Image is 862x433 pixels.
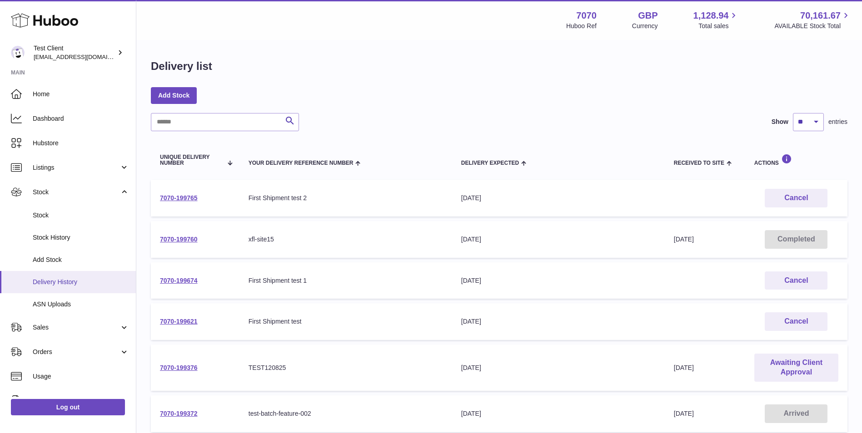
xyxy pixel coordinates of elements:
[151,87,197,103] a: Add Stock
[638,10,658,22] strong: GBP
[160,236,198,243] a: 7070-199760
[160,410,198,417] a: 7070-199372
[765,189,827,207] button: Cancel
[11,399,125,415] a: Log out
[566,22,597,30] div: Huboo Ref
[774,10,851,30] a: 70,161.67 AVAILABLE Stock Total
[698,22,739,30] span: Total sales
[34,44,115,61] div: Test Client
[11,46,25,59] img: internalAdmin-7070@internal.huboo.com
[33,211,129,220] span: Stock
[160,318,198,325] a: 7070-199621
[800,10,841,22] span: 70,161.67
[674,364,694,371] span: [DATE]
[33,300,129,309] span: ASN Uploads
[33,90,129,98] span: Home
[33,348,120,356] span: Orders
[33,323,120,332] span: Sales
[33,372,129,381] span: Usage
[249,409,443,418] div: test-batch-feature-002
[160,277,198,284] a: 7070-199674
[33,114,129,123] span: Dashboard
[632,22,658,30] div: Currency
[674,410,694,417] span: [DATE]
[461,276,656,285] div: [DATE]
[160,194,198,202] a: 7070-199765
[33,256,129,264] span: Add Stock
[772,118,788,126] label: Show
[160,364,198,371] a: 7070-199376
[461,364,656,372] div: [DATE]
[461,194,656,202] div: [DATE]
[765,312,827,331] button: Cancel
[249,317,443,326] div: First Shipment test
[774,22,851,30] span: AVAILABLE Stock Total
[33,163,120,172] span: Listings
[693,10,739,30] a: 1,128.94 Total sales
[754,354,838,382] a: Awaiting Client Approval
[33,139,129,148] span: Hubstore
[461,235,656,244] div: [DATE]
[34,53,134,60] span: [EMAIL_ADDRESS][DOMAIN_NAME]
[674,236,694,243] span: [DATE]
[33,278,129,286] span: Delivery History
[249,276,443,285] div: First Shipment test 1
[249,194,443,202] div: First Shipment test 2
[151,59,212,74] h1: Delivery list
[33,188,120,197] span: Stock
[461,409,656,418] div: [DATE]
[765,271,827,290] button: Cancel
[576,10,597,22] strong: 7070
[160,154,222,166] span: Unique Delivery Number
[754,154,838,166] div: Actions
[33,233,129,242] span: Stock History
[461,317,656,326] div: [DATE]
[828,118,847,126] span: entries
[693,10,729,22] span: 1,128.94
[249,235,443,244] div: xfl-site15
[461,160,519,166] span: Delivery Expected
[674,160,724,166] span: Received to Site
[249,160,354,166] span: Your Delivery Reference Number
[249,364,443,372] div: TEST120825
